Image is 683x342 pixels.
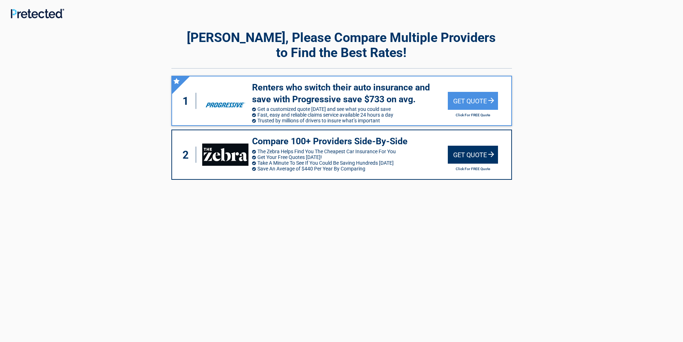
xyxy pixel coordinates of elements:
[11,9,64,18] img: Main Logo
[202,90,248,112] img: progressive's logo
[252,112,448,118] li: Fast, easy and reliable claims service available 24 hours a day
[252,166,448,172] li: Save An Average of $440 Per Year By Comparing
[179,93,196,109] div: 1
[202,144,248,166] img: thezebra's logo
[252,118,448,123] li: Trusted by millions of drivers to insure what’s important
[252,106,448,112] li: Get a customized quote [DATE] and see what you could save
[179,147,196,163] div: 2
[448,146,498,164] div: Get Quote
[252,149,448,154] li: The Zebra Helps Find You The Cheapest Car Insurance For You
[448,167,498,171] h2: Click For FREE Quote
[252,82,448,105] h3: Renters who switch their auto insurance and save with Progressive save $733 on avg.
[252,160,448,166] li: Take A Minute To See If You Could Be Saving Hundreds [DATE]
[252,154,448,160] li: Get Your Free Quotes [DATE]!
[448,113,498,117] h2: Click For FREE Quote
[448,92,498,110] div: Get Quote
[171,30,512,60] h2: [PERSON_NAME], Please Compare Multiple Providers to Find the Best Rates!
[252,136,448,147] h3: Compare 100+ Providers Side-By-Side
